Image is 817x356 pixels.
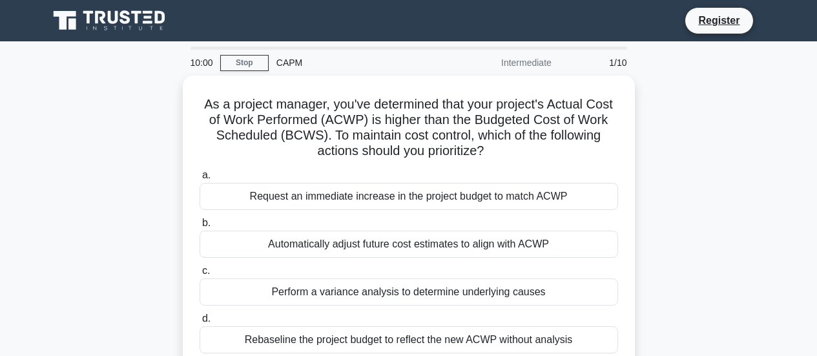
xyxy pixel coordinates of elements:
[200,183,618,210] div: Request an immediate increase in the project budget to match ACWP
[559,50,635,76] div: 1/10
[183,50,220,76] div: 10:00
[446,50,559,76] div: Intermediate
[198,96,619,160] h5: As a project manager, you've determined that your project's Actual Cost of Work Performed (ACWP) ...
[269,50,446,76] div: CAPM
[202,313,211,324] span: d.
[200,231,618,258] div: Automatically adjust future cost estimates to align with ACWP
[200,326,618,353] div: Rebaseline the project budget to reflect the new ACWP without analysis
[202,217,211,228] span: b.
[220,55,269,71] a: Stop
[200,278,618,306] div: Perform a variance analysis to determine underlying causes
[202,169,211,180] span: a.
[202,265,210,276] span: c.
[690,12,747,28] a: Register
